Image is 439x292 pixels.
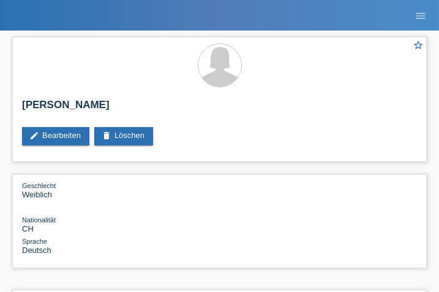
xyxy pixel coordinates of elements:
[22,238,47,245] span: Sprache
[22,246,51,255] span: Deutsch
[22,99,417,117] h2: [PERSON_NAME]
[94,127,153,145] a: deleteLöschen
[22,181,417,199] div: Weiblich
[22,127,89,145] a: editBearbeiten
[413,40,424,51] i: star_border
[29,131,39,141] i: edit
[22,182,56,189] span: Geschlecht
[102,131,111,141] i: delete
[415,10,427,22] i: menu
[413,40,424,53] a: star_border
[22,216,56,224] span: Nationalität
[22,224,34,233] span: Schweiz
[408,12,433,19] a: menu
